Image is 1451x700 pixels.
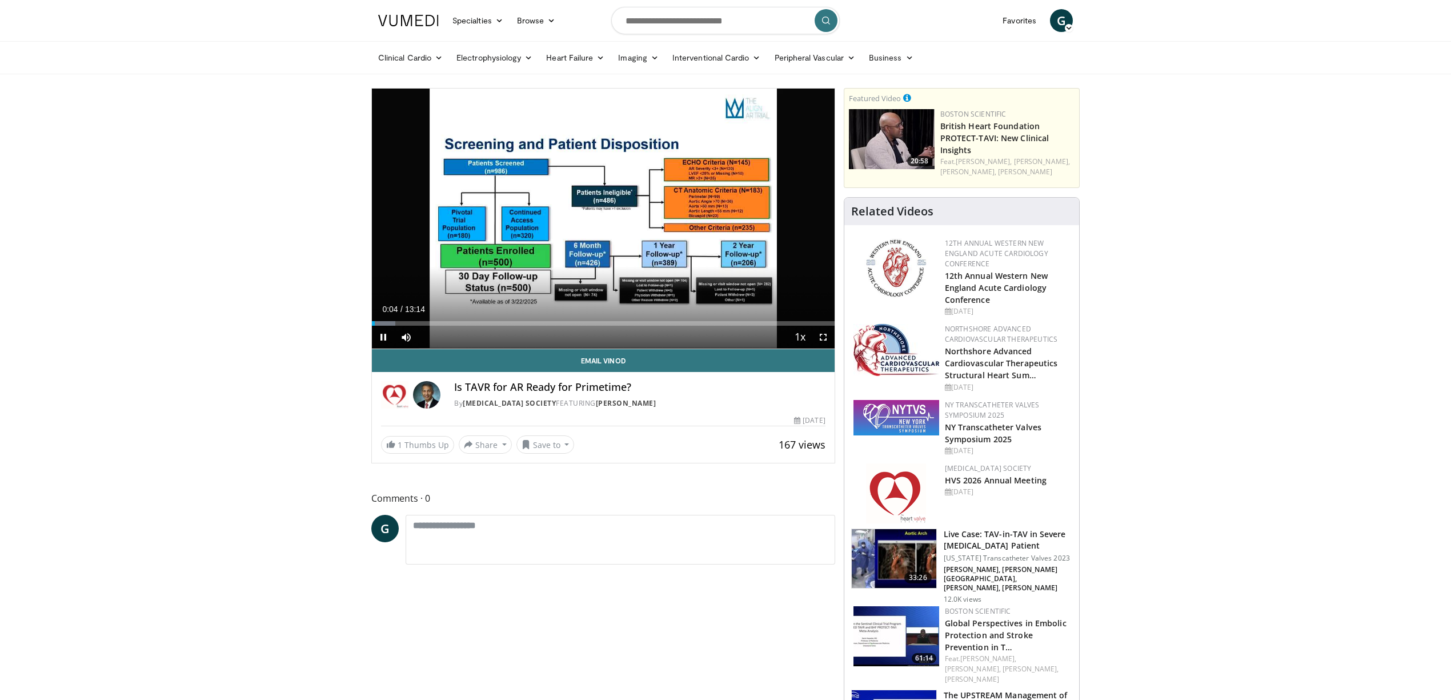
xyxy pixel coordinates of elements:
[400,305,403,314] span: /
[912,653,936,663] span: 61:14
[945,238,1048,269] a: 12th Annual Western New England Acute Cardiology Conference
[372,321,835,326] div: Progress Bar
[381,381,408,409] img: Heart Valve Society
[945,382,1070,393] div: [DATE]
[596,398,656,408] a: [PERSON_NAME]
[945,618,1067,653] a: Global Perspectives in Embolic Protection and Stroke Prevention in T…
[996,9,1043,32] a: Favorites
[944,595,981,604] p: 12.0K views
[866,463,926,523] img: 0148279c-cbd4-41ce-850e-155379fed24c.png.150x105_q85_autocrop_double_scale_upscale_version-0.2.png
[862,46,920,69] a: Business
[1003,664,1059,674] a: [PERSON_NAME],
[944,565,1072,593] p: [PERSON_NAME], [PERSON_NAME][GEOGRAPHIC_DATA], [PERSON_NAME], [PERSON_NAME]
[853,606,939,666] img: ec78f057-4336-49b7-ac94-8fd59e78c92a.150x105_q85_crop-smart_upscale.jpg
[851,205,933,218] h4: Related Videos
[510,9,563,32] a: Browse
[945,664,1001,674] a: [PERSON_NAME],
[945,475,1047,486] a: HVS 2026 Annual Meeting
[945,346,1058,381] a: Northshore Advanced Cardiovascular Therapeutics Structural Heart Sum…
[789,326,812,349] button: Playback Rate
[944,554,1072,563] p: [US_STATE] Transcatheter Valves 2023
[611,7,840,34] input: Search topics, interventions
[940,157,1075,177] div: Feat.
[853,324,939,376] img: 45d48ad7-5dc9-4e2c-badc-8ed7b7f471c1.jpg.150x105_q85_autocrop_double_scale_upscale_version-0.2.jpg
[372,89,835,349] video-js: Video Player
[371,491,835,506] span: Comments 0
[940,167,996,177] a: [PERSON_NAME],
[945,422,1041,445] a: NY Transcatheter Valves Symposium 2025
[768,46,862,69] a: Peripheral Vascular
[849,109,935,169] img: 20bd0fbb-f16b-4abd-8bd0-1438f308da47.150x105_q85_crop-smart_upscale.jpg
[446,9,510,32] a: Specialties
[998,167,1052,177] a: [PERSON_NAME]
[666,46,768,69] a: Interventional Cardio
[852,529,936,589] img: ea44c231-6f00-4b4a-b1de-0511126839cd.150x105_q85_crop-smart_upscale.jpg
[907,156,932,166] span: 20:58
[382,305,398,314] span: 0:04
[398,439,402,450] span: 1
[945,487,1070,497] div: [DATE]
[945,674,999,684] a: [PERSON_NAME]
[960,654,1016,663] a: [PERSON_NAME],
[945,324,1058,344] a: NorthShore Advanced Cardiovascular Therapeutics
[849,93,901,103] small: Featured Video
[372,349,835,372] a: Email Vinod
[956,157,1012,166] a: [PERSON_NAME],
[945,306,1070,317] div: [DATE]
[904,572,932,583] span: 33:26
[371,46,450,69] a: Clinical Cardio
[1014,157,1070,166] a: [PERSON_NAME],
[849,109,935,169] a: 20:58
[945,654,1070,685] div: Feat.
[945,463,1032,473] a: [MEDICAL_DATA] Society
[812,326,835,349] button: Fullscreen
[779,438,825,451] span: 167 views
[539,46,611,69] a: Heart Failure
[395,326,418,349] button: Mute
[1050,9,1073,32] a: G
[454,381,825,394] h4: Is TAVR for AR Ready for Primetime?
[940,121,1049,155] a: British Heart Foundation PROTECT-TAVI: New Clinical Insights
[463,398,556,408] a: [MEDICAL_DATA] Society
[940,109,1007,119] a: Boston Scientific
[450,46,539,69] a: Electrophysiology
[853,400,939,435] img: 381df6ae-7034-46cc-953d-58fc09a18a66.png.150x105_q85_autocrop_double_scale_upscale_version-0.2.png
[944,529,1072,551] h3: Live Case: TAV-in-TAV in Severe [MEDICAL_DATA] Patient
[945,446,1070,456] div: [DATE]
[516,435,575,454] button: Save to
[853,606,939,666] a: 61:14
[405,305,425,314] span: 13:14
[611,46,666,69] a: Imaging
[413,381,440,409] img: Avatar
[851,529,1072,604] a: 33:26 Live Case: TAV-in-TAV in Severe [MEDICAL_DATA] Patient [US_STATE] Transcatheter Valves 2023...
[794,415,825,426] div: [DATE]
[459,435,512,454] button: Share
[945,270,1048,305] a: 12th Annual Western New England Acute Cardiology Conference
[945,606,1011,616] a: Boston Scientific
[945,400,1040,420] a: NY Transcatheter Valves Symposium 2025
[371,515,399,542] a: G
[454,398,825,409] div: By FEATURING
[381,436,454,454] a: 1 Thumbs Up
[378,15,439,26] img: VuMedi Logo
[372,326,395,349] button: Pause
[864,238,928,298] img: 0954f259-7907-4053-a817-32a96463ecc8.png.150x105_q85_autocrop_double_scale_upscale_version-0.2.png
